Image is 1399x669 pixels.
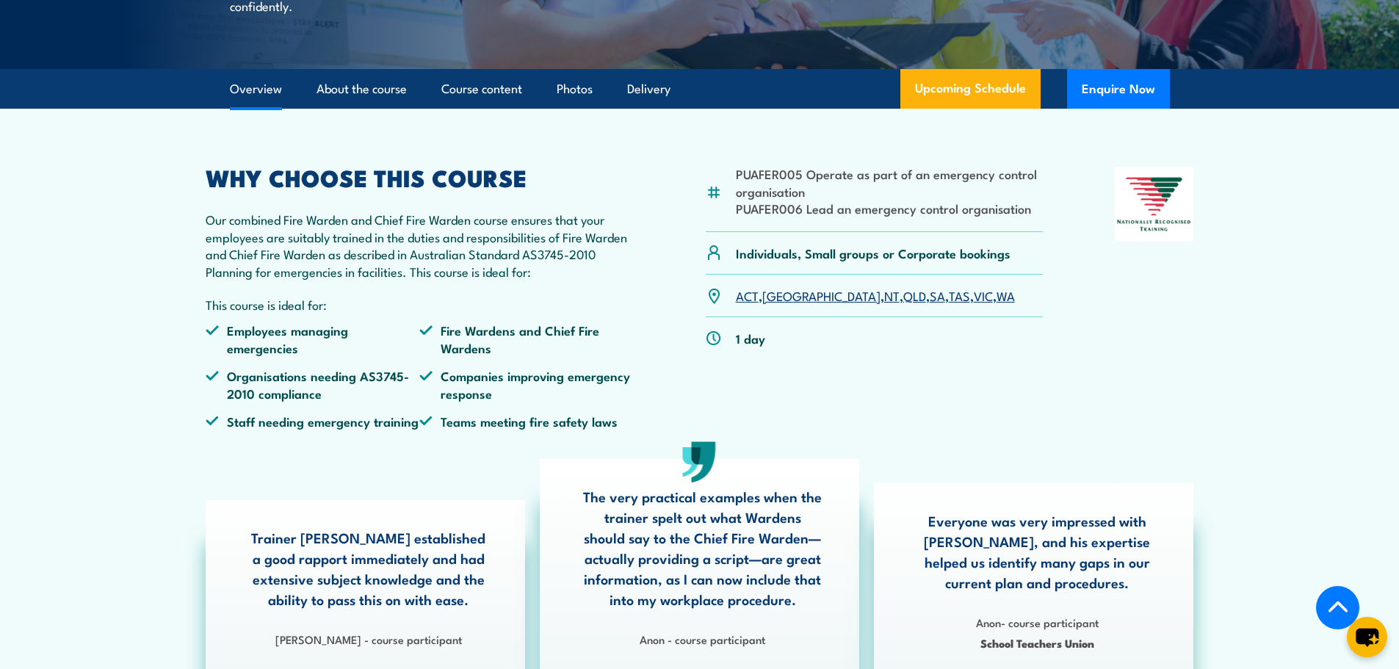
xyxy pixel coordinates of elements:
[762,286,881,304] a: [GEOGRAPHIC_DATA]
[206,413,420,430] li: Staff needing emergency training
[736,165,1044,200] li: PUAFER005 Operate as part of an emergency control organisation
[419,322,634,356] li: Fire Wardens and Chief Fire Wardens
[974,286,993,304] a: VIC
[884,286,900,304] a: NT
[275,631,462,647] strong: [PERSON_NAME] - course participant
[206,296,635,313] p: This course is ideal for:
[557,70,593,109] a: Photos
[900,69,1041,109] a: Upcoming Schedule
[917,510,1157,593] p: Everyone was very impressed with [PERSON_NAME], and his expertise helped us identify many gaps in...
[206,322,420,356] li: Employees managing emergencies
[583,486,823,610] p: The very practical examples when the trainer spelt out what Wardens should say to the Chief Fire ...
[1115,167,1194,242] img: Nationally Recognised Training logo.
[903,286,926,304] a: QLD
[736,286,759,304] a: ACT
[419,367,634,402] li: Companies improving emergency response
[949,286,970,304] a: TAS
[736,287,1015,304] p: , , , , , , ,
[249,527,488,610] p: Trainer [PERSON_NAME] established a good rapport immediately and had extensive subject knowledge ...
[317,70,407,109] a: About the course
[736,200,1044,217] li: PUAFER006 Lead an emergency control organisation
[997,286,1015,304] a: WA
[917,634,1157,651] span: School Teachers Union
[736,330,765,347] p: 1 day
[206,167,635,187] h2: WHY CHOOSE THIS COURSE
[640,631,765,647] strong: Anon - course participant
[206,367,420,402] li: Organisations needing AS3745-2010 compliance
[419,413,634,430] li: Teams meeting fire safety laws
[441,70,522,109] a: Course content
[736,245,1011,261] p: Individuals, Small groups or Corporate bookings
[1347,617,1387,657] button: chat-button
[230,70,282,109] a: Overview
[1067,69,1170,109] button: Enquire Now
[206,211,635,280] p: Our combined Fire Warden and Chief Fire Warden course ensures that your employees are suitably tr...
[930,286,945,304] a: SA
[627,70,670,109] a: Delivery
[976,614,1099,630] strong: Anon- course participant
